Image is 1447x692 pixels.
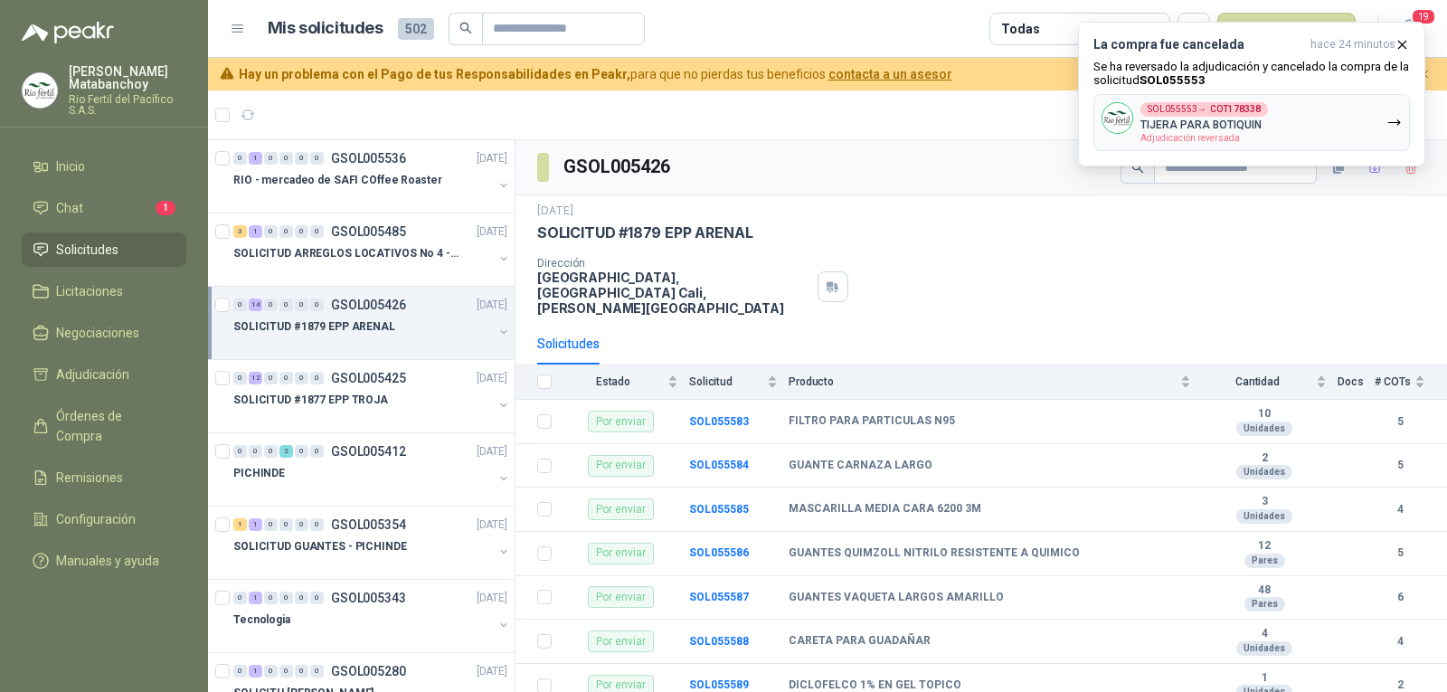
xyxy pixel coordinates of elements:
b: 48 [1202,583,1327,598]
span: Cantidad [1202,375,1312,388]
p: GSOL005426 [331,299,406,311]
span: Adjudicación [56,365,129,384]
span: Estado [563,375,664,388]
b: SOL055588 [689,635,749,648]
span: Configuración [56,509,136,529]
button: 19 [1393,13,1425,45]
div: 0 [295,518,308,531]
b: Hay un problema con el Pago de tus Responsabilidades en Peakr, [239,67,630,81]
th: Estado [563,365,689,400]
div: 0 [233,152,247,165]
div: Unidades [1236,422,1292,436]
button: La compra fue canceladahace 24 minutos Se ha reversado la adjudicación y cancelado la compra de l... [1078,22,1425,166]
div: Por enviar [588,543,654,564]
div: 0 [279,152,293,165]
a: 0 1 0 0 0 0 GSOL005343[DATE] Tecnologia [233,587,511,645]
a: SOL055583 [689,415,749,428]
span: Negociaciones [56,323,139,343]
img: Logo peakr [22,22,114,43]
div: Unidades [1236,641,1292,656]
div: 0 [310,665,324,678]
div: 0 [249,445,262,458]
div: 0 [264,592,278,604]
span: Producto [789,375,1177,388]
a: Remisiones [22,460,186,495]
a: Órdenes de Compra [22,399,186,453]
b: SOL055585 [689,503,749,516]
div: SOL055553 → [1140,102,1268,117]
div: 0 [264,372,278,384]
p: SOLICITUD GUANTES - PICHINDE [233,538,407,555]
div: 0 [295,665,308,678]
img: Company Logo [23,73,57,108]
a: Licitaciones [22,274,186,308]
div: 0 [279,372,293,384]
img: Company Logo [1102,103,1132,133]
p: GSOL005280 [331,665,406,678]
div: 0 [279,665,293,678]
span: Inicio [56,156,85,176]
b: MASCARILLA MEDIA CARA 6200 3M [789,502,981,517]
p: Tecnologia [233,611,290,629]
div: 0 [264,665,278,678]
div: Solicitudes [537,334,600,354]
th: Producto [789,365,1202,400]
a: SOL055589 [689,678,749,691]
div: 0 [264,152,278,165]
div: 1 [249,225,262,238]
div: 0 [310,518,324,531]
p: GSOL005536 [331,152,406,165]
a: 0 0 0 2 0 0 GSOL005412[DATE] PICHINDE [233,441,511,498]
span: Chat [56,198,83,218]
span: Adjudicación reversada [1140,133,1240,143]
div: Unidades [1236,509,1292,524]
div: 0 [264,225,278,238]
div: Por enviar [588,630,654,652]
p: [DATE] [477,223,507,241]
b: 3 [1202,495,1327,509]
span: # COTs [1375,375,1411,388]
b: FILTRO PARA PARTICULAS N95 [789,414,955,429]
b: 1 [1202,671,1327,686]
b: 4 [1202,627,1327,641]
div: Pares [1244,597,1285,611]
p: GSOL005425 [331,372,406,384]
p: SOLICITUD #1879 EPP ARENAL [537,223,752,242]
div: Todas [1001,19,1039,39]
span: 502 [398,18,434,40]
p: Rio Fertil del Pacífico S.A.S. [69,94,186,116]
th: # COTs [1375,365,1447,400]
span: 19 [1411,8,1436,25]
div: 12 [249,372,262,384]
div: 0 [279,592,293,604]
b: 10 [1202,407,1327,422]
a: SOL055586 [689,546,749,559]
b: CARETA PARA GUADAÑAR [789,634,931,649]
a: 0 12 0 0 0 0 GSOL005425[DATE] SOLICITUD #1877 EPP TROJA [233,367,511,425]
th: Solicitud [689,365,789,400]
a: SOL055587 [689,591,749,603]
b: GUANTES QUIMZOLL NITRILO RESISTENTE A QUIMICO [789,546,1080,561]
div: 0 [264,299,278,311]
div: 0 [310,372,324,384]
div: 2 [279,445,293,458]
p: [DATE] [477,590,507,607]
div: 3 [233,225,247,238]
div: 1 [249,592,262,604]
a: SOL055584 [689,459,749,471]
a: Inicio [22,149,186,184]
a: Chat1 [22,191,186,225]
p: SOLICITUD ARREGLOS LOCATIVOS No 4 - PICHINDE [233,245,459,262]
span: para que no pierdas tus beneficios [239,64,952,84]
div: 0 [233,445,247,458]
span: search [459,22,472,34]
p: PICHINDE [233,465,285,482]
a: 3 1 0 0 0 0 GSOL005485[DATE] SOLICITUD ARREGLOS LOCATIVOS No 4 - PICHINDE [233,221,511,279]
a: contacta a un asesor [828,67,952,81]
p: GSOL005354 [331,518,406,531]
div: 1 [249,152,262,165]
